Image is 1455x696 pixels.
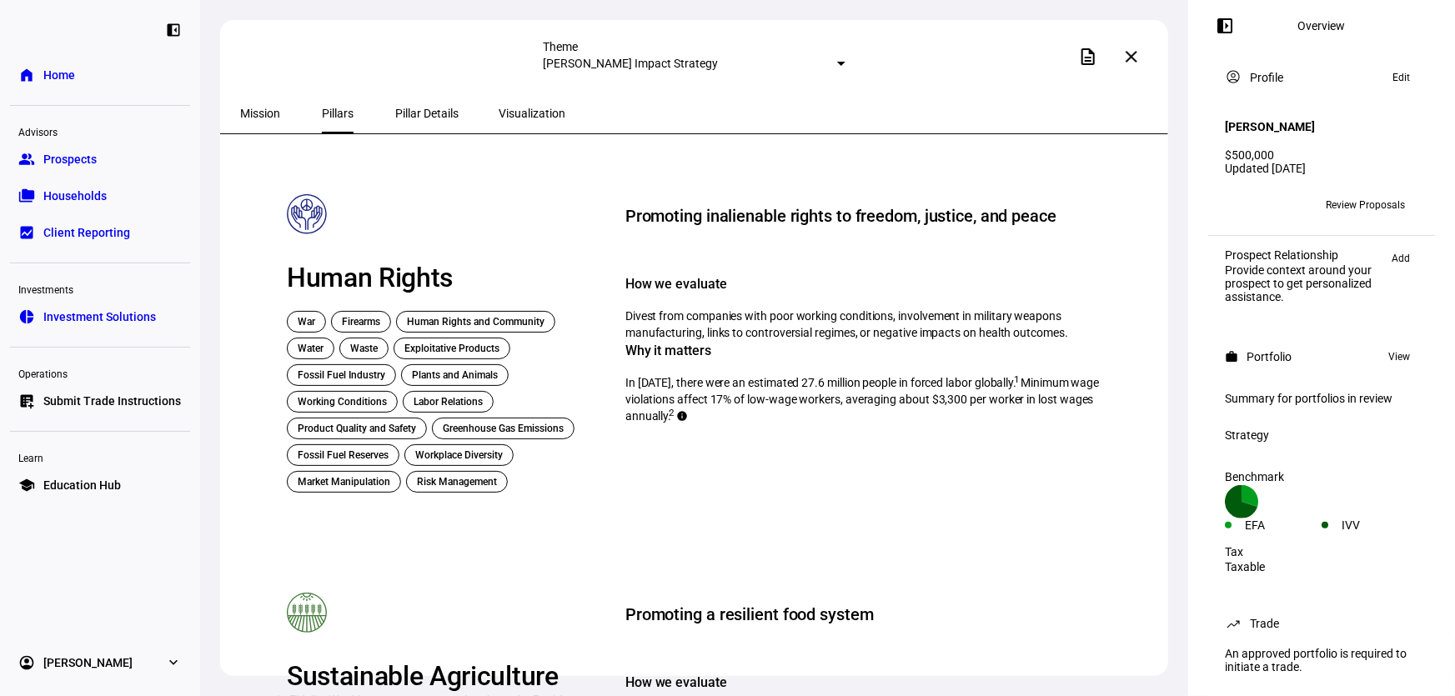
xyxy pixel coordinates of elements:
div: Promoting a resilient food system [625,603,874,626]
span: Client Reporting [43,224,130,241]
div: Trade [1250,617,1279,630]
a: folder_copyHouseholds [10,179,190,213]
eth-mat-symbol: folder_copy [18,188,35,204]
eth-panel-overview-card-header: Trade [1225,613,1418,633]
div: Prospect Relationship [1225,248,1383,262]
sup: 2 [669,407,675,418]
div: Human Rights and Community [396,311,555,333]
span: Review Proposals [1326,192,1405,218]
div: War [287,311,326,333]
div: Labor Relations [403,391,494,413]
div: $500,000 [1225,148,1418,162]
span: Divest from companies with poor working conditions, involvement in military weapons manufacturing... [625,309,1068,339]
span: [PERSON_NAME] [43,654,133,671]
eth-mat-symbol: left_panel_close [165,22,182,38]
span: Mission [240,108,280,119]
div: Summary for portfolios in review [1225,392,1418,405]
eth-panel-overview-card-header: Portfolio [1225,347,1418,367]
div: An approved portfolio is required to initiate a trade. [1215,640,1428,680]
div: Fossil Fuel Reserves [287,444,399,466]
div: Theme [543,40,845,53]
span: Add [1392,248,1410,268]
div: Product Quality and Safety [287,418,427,439]
div: Profile [1250,71,1283,84]
div: Workplace Diversity [404,444,514,466]
span: Edit [1392,68,1410,88]
span: BM [1231,199,1247,211]
div: Taxable [1225,560,1418,573]
div: Learn [10,445,190,468]
span: Households [43,188,107,204]
button: Edit [1384,68,1418,88]
div: Portfolio [1247,350,1292,363]
button: Review Proposals [1312,192,1418,218]
div: Market Manipulation [287,471,401,493]
eth-mat-symbol: bid_landscape [18,224,35,241]
mat-icon: trending_up [1225,615,1242,632]
div: Promoting inalienable rights to freedom, justice, and peace [625,204,1056,228]
img: Pillar icon [287,194,327,234]
img: Pillar icon [287,593,327,633]
eth-mat-symbol: pie_chart [18,308,35,325]
a: homeHome [10,58,190,92]
div: Benchmark [1225,470,1418,483]
sup: 1 [1014,373,1020,385]
div: Advisors [10,119,190,143]
eth-mat-symbol: group [18,151,35,168]
eth-mat-symbol: account_circle [18,654,35,671]
div: Provide context around your prospect to get personalized assistance. [1225,263,1383,303]
span: Prospects [43,151,97,168]
mat-icon: description [1078,47,1098,67]
div: Sustainable Agriculture [287,659,590,693]
eth-mat-symbol: home [18,67,35,83]
span: Investment Solutions [43,308,156,325]
div: Tax [1225,545,1418,558]
span: Submit Trade Instructions [43,393,181,409]
div: How we evaluate [625,673,1110,693]
span: Education Hub [43,477,121,493]
div: Firearms [331,311,391,333]
span: Home [43,67,75,83]
div: Fossil Fuel Industry [287,364,396,386]
mat-icon: info [676,409,696,429]
div: Updated [DATE] [1225,162,1418,175]
div: Greenhouse Gas Emissions [432,418,574,439]
div: Human Rights [287,261,590,294]
div: How we evaluate [625,274,1110,294]
mat-icon: account_circle [1225,68,1242,85]
div: Waste [339,338,389,359]
div: Risk Management [406,471,508,493]
h4: [PERSON_NAME] [1225,120,1315,133]
div: EFA [1245,518,1322,532]
eth-mat-symbol: school [18,477,35,493]
div: Strategy [1225,428,1418,442]
div: Working Conditions [287,391,398,413]
div: Overview [1298,19,1346,33]
span: View [1388,347,1410,367]
span: In [DATE], there were an estimated 27.6 million people in forced labor globally. Minimum wage vio... [625,376,1100,423]
div: Plants and Animals [401,364,509,386]
a: bid_landscapeClient Reporting [10,216,190,249]
span: Pillars [322,108,354,119]
span: Visualization [499,108,565,119]
a: groupProspects [10,143,190,176]
eth-mat-symbol: list_alt_add [18,393,35,409]
div: Water [287,338,334,359]
div: Exploitative Products [394,338,510,359]
mat-icon: work [1225,350,1238,363]
div: IVV [1342,518,1418,532]
mat-icon: close [1121,47,1141,67]
a: pie_chartInvestment Solutions [10,300,190,333]
eth-mat-symbol: expand_more [165,654,182,671]
div: Why it matters [625,341,1110,361]
button: Add [1383,248,1418,268]
div: Operations [10,361,190,384]
button: View [1380,347,1418,367]
mat-select-trigger: [PERSON_NAME] Impact Strategy [543,57,718,70]
eth-panel-overview-card-header: Profile [1225,68,1418,88]
span: Pillar Details [395,108,459,119]
mat-icon: left_panel_open [1215,16,1235,36]
div: Investments [10,277,190,300]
